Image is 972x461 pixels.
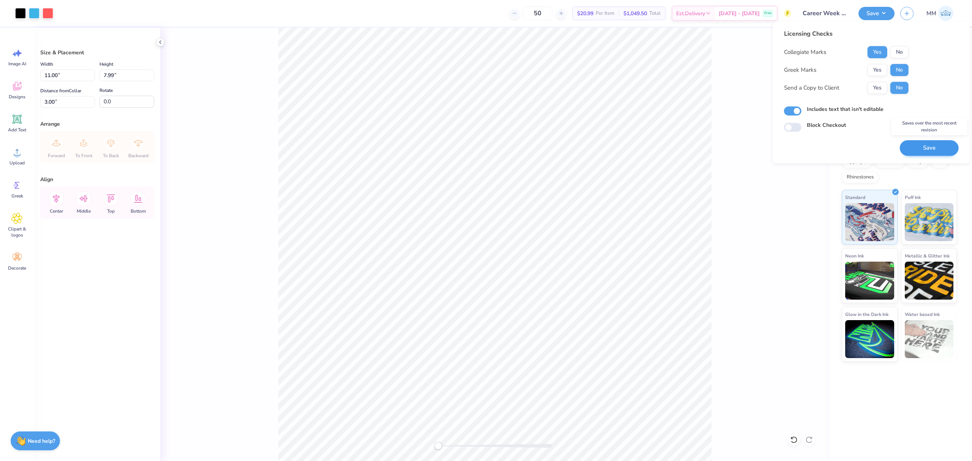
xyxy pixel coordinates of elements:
[923,6,957,21] a: MM
[719,9,760,17] span: [DATE] - [DATE]
[807,122,846,129] label: Block Checkout
[891,118,967,135] div: Saves over the most recent revision
[764,11,772,16] span: Free
[845,252,864,260] span: Neon Ink
[596,9,614,17] span: Per Item
[131,208,146,214] span: Bottom
[40,60,53,69] label: Width
[905,262,954,300] img: Metallic & Glitter Ink
[926,9,936,18] span: MM
[842,172,879,183] div: Rhinestones
[40,120,154,128] div: Arrange
[797,6,853,21] input: Untitled Design
[676,9,705,17] span: Est. Delivery
[845,310,888,318] span: Glow in the Dark Ink
[577,9,593,17] span: $20.99
[9,160,25,166] span: Upload
[28,437,55,445] strong: Need help?
[5,226,30,238] span: Clipart & logos
[784,66,816,74] div: Greek Marks
[649,9,661,17] span: Total
[8,265,26,271] span: Decorate
[905,203,954,241] img: Puff Ink
[50,208,63,214] span: Center
[11,193,23,199] span: Greek
[890,46,909,58] button: No
[890,64,909,76] button: No
[900,140,959,156] button: Save
[8,127,26,133] span: Add Text
[40,175,154,183] div: Align
[845,193,865,201] span: Standard
[40,86,81,95] label: Distance from Collar
[77,208,91,214] span: Middle
[623,9,647,17] span: $1,049.50
[99,86,113,95] label: Rotate
[858,7,895,20] button: Save
[784,29,909,38] div: Licensing Checks
[905,193,921,201] span: Puff Ink
[905,320,954,358] img: Water based Ink
[8,61,26,67] span: Image AI
[107,208,115,214] span: Top
[845,203,894,241] img: Standard
[905,310,940,318] span: Water based Ink
[807,105,884,113] label: Includes text that isn't editable
[40,49,154,57] div: Size & Placement
[845,320,894,358] img: Glow in the Dark Ink
[905,252,950,260] span: Metallic & Glitter Ink
[99,60,113,69] label: Height
[523,6,552,20] input: – –
[845,262,894,300] img: Neon Ink
[784,84,839,92] div: Send a Copy to Client
[9,94,25,100] span: Designs
[890,82,909,94] button: No
[434,442,442,450] div: Accessibility label
[868,64,887,76] button: Yes
[868,46,887,58] button: Yes
[938,6,953,21] img: Mariah Myssa Salurio
[868,82,887,94] button: Yes
[784,48,826,57] div: Collegiate Marks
